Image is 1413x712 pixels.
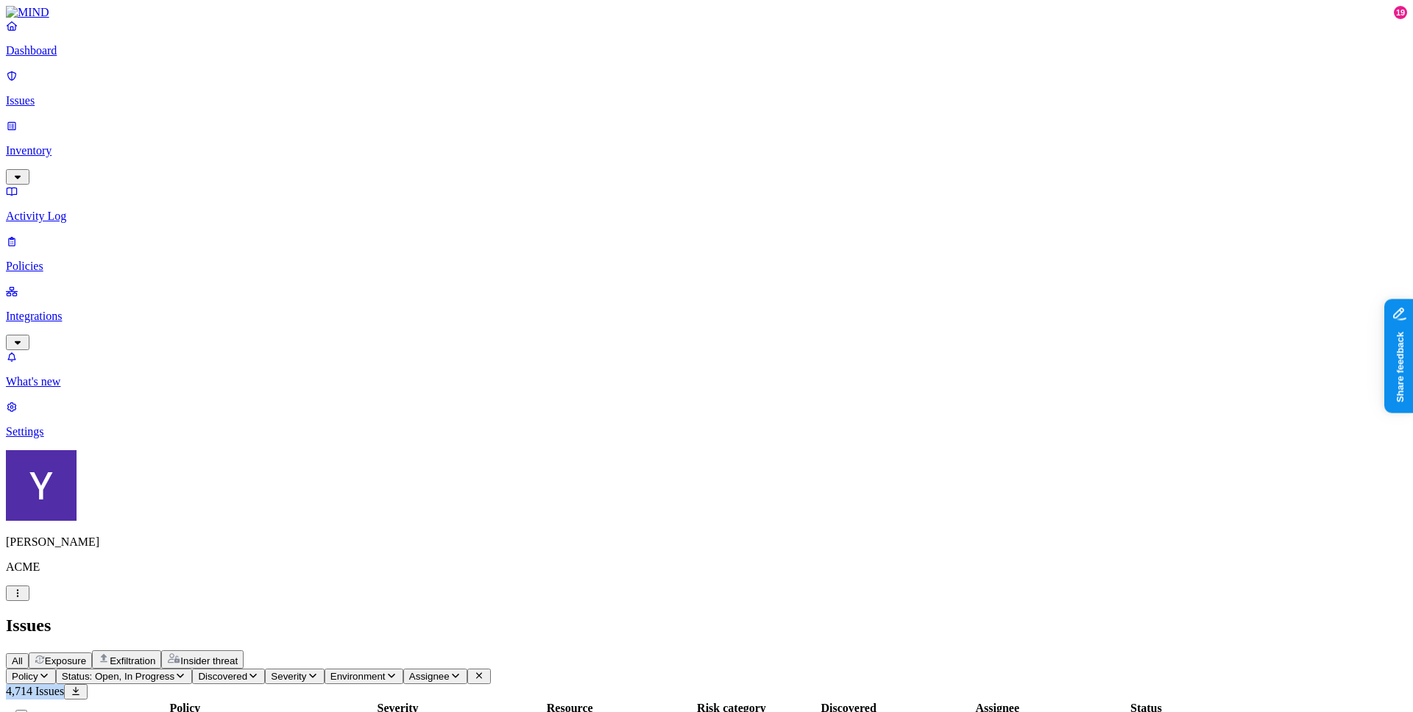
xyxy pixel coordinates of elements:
p: Activity Log [6,210,1407,223]
span: Environment [330,671,386,682]
a: Issues [6,69,1407,107]
a: Inventory [6,119,1407,182]
span: Status: Open, In Progress [62,671,174,682]
p: What's new [6,375,1407,388]
a: Policies [6,235,1407,273]
p: Issues [6,94,1407,107]
p: Integrations [6,310,1407,323]
p: Inventory [6,144,1407,157]
span: Assignee [409,671,450,682]
span: Insider threat [180,655,238,666]
a: Activity Log [6,185,1407,223]
p: Policies [6,260,1407,273]
span: Severity [271,671,306,682]
p: Settings [6,425,1407,438]
span: Policy [12,671,38,682]
span: 4,714 Issues [6,685,64,697]
a: What's new [6,350,1407,388]
img: MIND [6,6,49,19]
p: [PERSON_NAME] [6,535,1407,549]
a: Dashboard [6,19,1407,57]
p: ACME [6,560,1407,574]
span: All [12,655,23,666]
a: Settings [6,400,1407,438]
p: Dashboard [6,44,1407,57]
span: Exfiltration [110,655,155,666]
img: Yana Orhov [6,450,77,521]
h2: Issues [6,616,1407,636]
span: Discovered [198,671,247,682]
a: Integrations [6,285,1407,348]
a: MIND [6,6,1407,19]
span: Exposure [45,655,86,666]
div: 19 [1394,6,1407,19]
